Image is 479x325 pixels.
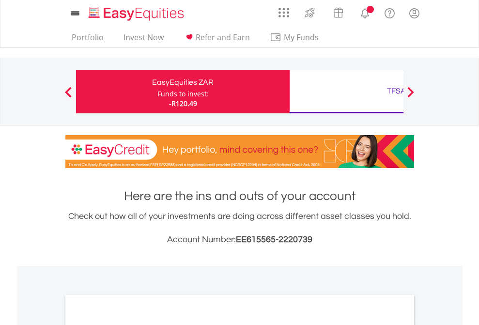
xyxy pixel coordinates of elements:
a: Notifications [353,2,377,22]
img: thrive-v2.svg [302,5,318,20]
a: Vouchers [324,2,353,20]
span: EE615565-2220739 [236,235,312,244]
a: My Profile [402,2,427,24]
span: Refer and Earn [196,32,250,43]
span: -R120.49 [169,99,197,108]
div: EasyEquities ZAR [82,76,284,89]
h3: Account Number: [65,233,414,247]
button: Next [401,92,420,101]
img: vouchers-v2.svg [330,5,346,20]
a: Portfolio [68,32,108,47]
h1: Here are the ins and outs of your account [65,187,414,205]
div: Check out how all of your investments are doing across different asset classes you hold. [65,210,414,247]
a: Home page [85,2,188,22]
a: Invest Now [120,32,168,47]
button: Previous [59,92,78,101]
img: grid-menu-icon.svg [278,7,289,18]
img: EasyCredit Promotion Banner [65,135,414,168]
div: Funds to invest: [157,89,209,99]
span: My Funds [270,31,333,44]
img: EasyEquities_Logo.png [87,6,188,22]
a: Refer and Earn [180,32,254,47]
a: AppsGrid [272,2,295,18]
a: FAQ's and Support [377,2,402,22]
